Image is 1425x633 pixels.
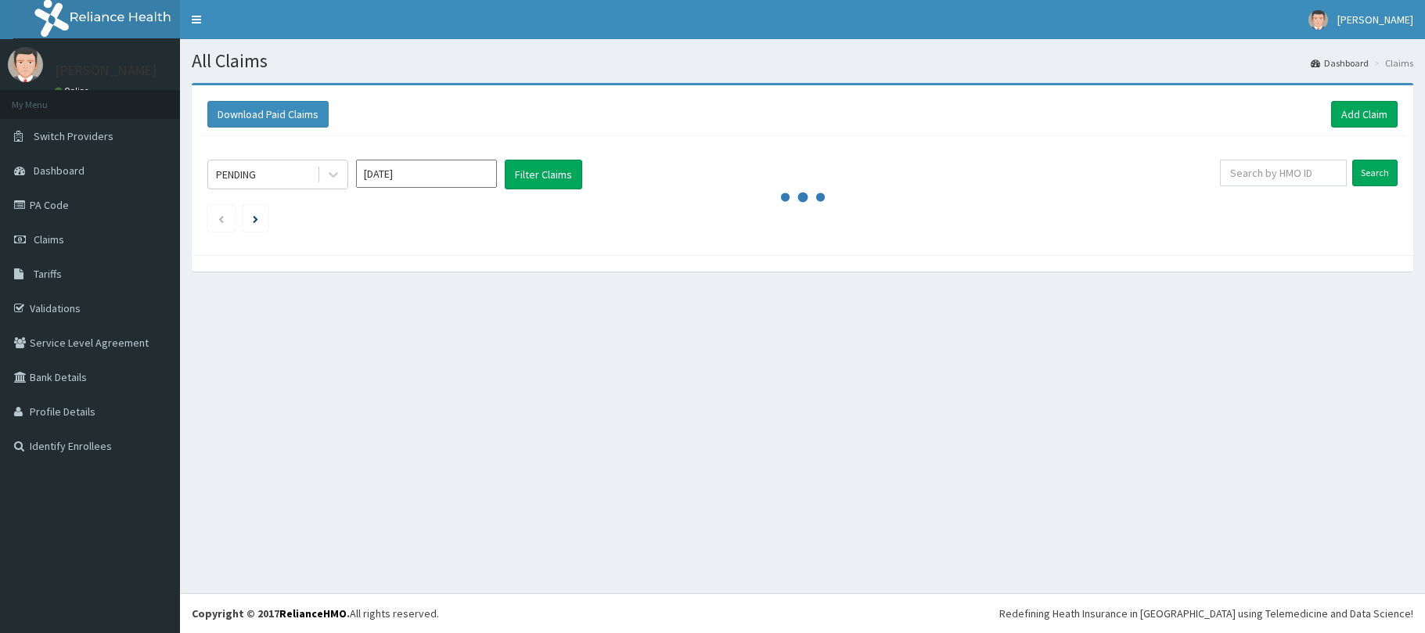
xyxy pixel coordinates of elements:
footer: All rights reserved. [180,593,1425,633]
h1: All Claims [192,51,1413,71]
img: User Image [1308,10,1328,30]
strong: Copyright © 2017 . [192,606,350,620]
span: Tariffs [34,267,62,281]
button: Filter Claims [505,160,582,189]
a: RelianceHMO [279,606,347,620]
a: Next page [253,211,258,225]
input: Select Month and Year [356,160,497,188]
span: [PERSON_NAME] [1337,13,1413,27]
span: Claims [34,232,64,246]
a: Add Claim [1331,101,1398,128]
p: [PERSON_NAME] [55,63,157,77]
button: Download Paid Claims [207,101,329,128]
div: PENDING [216,167,256,182]
input: Search [1352,160,1398,186]
a: Online [55,85,92,96]
input: Search by HMO ID [1220,160,1347,186]
li: Claims [1370,56,1413,70]
a: Previous page [218,211,225,225]
a: Dashboard [1311,56,1369,70]
span: Switch Providers [34,129,113,143]
img: User Image [8,47,43,82]
div: Redefining Heath Insurance in [GEOGRAPHIC_DATA] using Telemedicine and Data Science! [999,606,1413,621]
svg: audio-loading [779,174,826,221]
span: Dashboard [34,164,85,178]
